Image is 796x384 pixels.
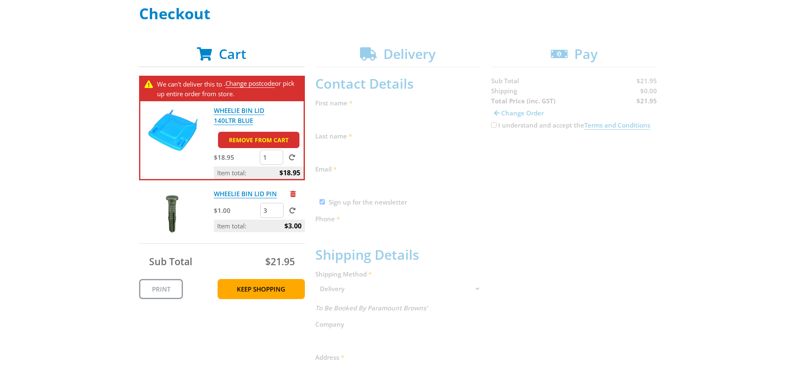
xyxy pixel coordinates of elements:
img: WHEELIE BIN LID 140LTR BLUE [148,105,198,156]
h1: Checkout [139,5,657,22]
a: Remove from cart [218,132,299,148]
span: We can't deliver this to [157,80,222,88]
a: WHEELIE BIN LID 140LTR BLUE [214,106,264,125]
a: Keep Shopping [218,279,305,299]
div: . or pick up entire order from store. [140,76,304,101]
img: WHEELIE BIN LID PIN [147,189,197,239]
a: Print [139,279,183,299]
span: $21.95 [265,255,295,268]
span: Sub Total [149,255,192,268]
p: $18.95 [214,152,258,162]
a: Remove from cart [290,189,296,198]
a: WHEELIE BIN LID PIN [214,189,277,198]
span: Cart [219,45,246,63]
span: $3.00 [284,220,302,232]
p: Item total: [214,220,305,232]
p: Item total: [214,166,303,179]
a: Change postcode [226,79,275,88]
span: $18.95 [279,166,300,179]
p: $1.00 [214,205,259,215]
